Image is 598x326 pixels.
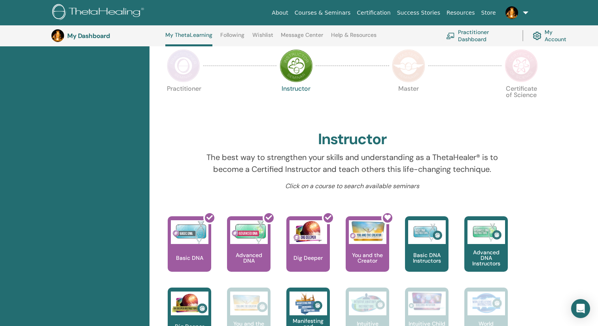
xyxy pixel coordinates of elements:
[394,6,443,20] a: Success Stories
[227,252,271,263] p: Advanced DNA
[167,49,200,82] img: Practitioner
[168,216,211,288] a: Basic DNA Basic DNA
[349,220,386,242] img: You and the Creator
[346,216,389,288] a: You and the Creator You and the Creator
[408,220,446,244] img: Basic DNA Instructors
[443,6,478,20] a: Resources
[280,49,313,82] img: Instructor
[571,299,590,318] div: Open Intercom Messenger
[464,216,508,288] a: Advanced DNA Instructors Advanced DNA Instructors
[446,27,513,44] a: Practitioner Dashboard
[291,6,354,20] a: Courses & Seminars
[290,292,327,315] img: Manifesting and Abundance Instructors
[392,49,425,82] img: Master
[464,250,508,266] p: Advanced DNA Instructors
[230,292,268,315] img: You and the Creator Instructors
[318,130,387,149] h2: Instructor
[171,220,208,244] img: Basic DNA
[165,32,212,46] a: My ThetaLearning
[331,32,377,44] a: Help & Resources
[290,220,327,244] img: Dig Deeper
[392,86,425,119] p: Master
[67,32,146,40] h3: My Dashboard
[405,216,448,288] a: Basic DNA Instructors Basic DNA Instructors
[478,6,499,20] a: Store
[505,86,538,119] p: Certificate of Science
[252,32,273,44] a: Wishlist
[51,29,64,42] img: default.jpg
[408,292,446,311] img: Intuitive Child In Me Instructors
[220,32,244,44] a: Following
[196,181,509,191] p: Click on a course to search available seminars
[354,6,394,20] a: Certification
[446,32,455,39] img: chalkboard-teacher.svg
[52,4,147,22] img: logo.png
[227,216,271,288] a: Advanced DNA Advanced DNA
[171,292,208,315] img: Dig Deeper Instructors
[269,6,291,20] a: About
[280,86,313,119] p: Instructor
[505,6,518,19] img: default.jpg
[286,216,330,288] a: Dig Deeper Dig Deeper
[346,252,389,263] p: You and the Creator
[467,220,505,244] img: Advanced DNA Instructors
[533,30,541,42] img: cog.svg
[405,252,448,263] p: Basic DNA Instructors
[167,86,200,119] p: Practitioner
[467,292,505,315] img: World Relations Instructors
[281,32,323,44] a: Message Center
[196,151,509,175] p: The best way to strengthen your skills and understanding as a ThetaHealer® is to become a Certifi...
[230,220,268,244] img: Advanced DNA
[349,292,386,315] img: Intuitive Anatomy Instructors
[533,27,573,44] a: My Account
[505,49,538,82] img: Certificate of Science
[290,255,326,261] p: Dig Deeper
